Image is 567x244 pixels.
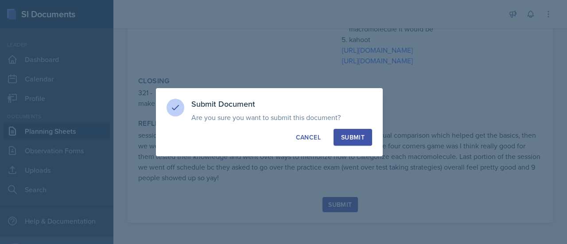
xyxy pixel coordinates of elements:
h3: Submit Document [191,99,372,109]
div: Submit [341,133,365,142]
button: Submit [334,129,372,146]
button: Cancel [288,129,328,146]
div: Cancel [296,133,321,142]
p: Are you sure you want to submit this document? [191,113,372,122]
